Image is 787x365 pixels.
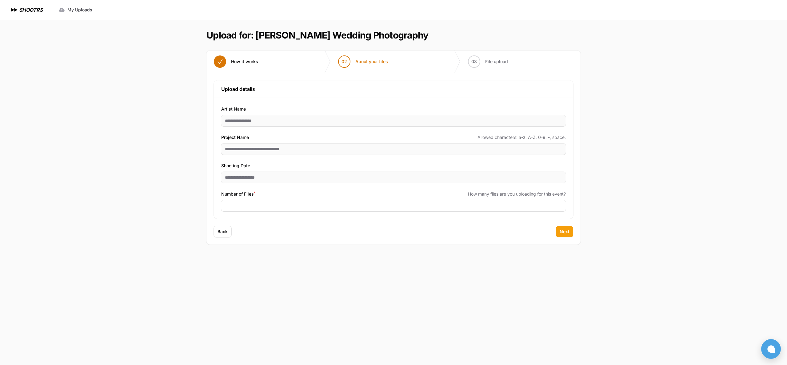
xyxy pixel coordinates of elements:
[19,6,43,14] h1: SHOOTRS
[761,339,781,359] button: Open chat window
[221,105,246,113] span: Artist Name
[221,190,255,198] span: Number of Files
[221,134,249,141] span: Project Name
[556,226,573,237] button: Next
[67,7,92,13] span: My Uploads
[342,59,347,65] span: 02
[214,226,231,237] button: Back
[560,229,569,235] span: Next
[206,30,428,41] h1: Upload for: [PERSON_NAME] Wedding Photography
[477,134,566,140] span: Allowed characters: a-z, A-Z, 0-9, -, space.
[10,6,43,14] a: SHOOTRS SHOOTRS
[221,162,250,169] span: Shooting Date
[55,4,96,15] a: My Uploads
[471,59,477,65] span: 03
[331,51,395,73] button: 02 About your files
[468,191,566,197] span: How many files are you uploading for this event?
[206,51,266,73] button: How it works
[231,59,258,65] span: How it works
[485,59,508,65] span: File upload
[221,85,566,93] h3: Upload details
[355,59,388,65] span: About your files
[461,51,515,73] button: 03 File upload
[218,229,228,235] span: Back
[10,6,19,14] img: SHOOTRS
